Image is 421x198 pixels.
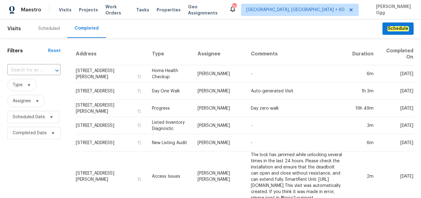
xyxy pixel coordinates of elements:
td: Day zero walk [246,100,347,117]
button: Copy Address [137,108,142,114]
td: [DATE] [378,65,414,83]
button: Copy Address [137,123,142,128]
span: Visits [7,22,21,35]
span: Visits [59,7,72,13]
th: Assignee [193,43,246,65]
div: Reset [48,48,61,54]
span: Assignee [13,98,31,104]
td: Listed Inventory Diagnostic [147,117,193,134]
button: Copy Address [137,176,142,182]
div: Scheduled [38,26,60,32]
span: Completed Date [13,130,47,136]
td: [DATE] [378,134,414,152]
span: Type [13,82,22,88]
td: 6m [347,65,378,83]
button: Copy Address [137,74,142,79]
button: Schedule [382,22,414,35]
input: Search for an address... [7,66,43,75]
td: - [246,117,347,134]
td: [PERSON_NAME] [193,65,246,83]
td: [PERSON_NAME] [193,100,246,117]
td: [STREET_ADDRESS] [76,83,147,100]
td: [DATE] [378,100,414,117]
th: Address [76,43,147,65]
td: New Listing Audit [147,134,193,152]
button: Copy Address [137,140,142,145]
td: 3m [347,117,378,134]
span: Properties [157,7,181,13]
span: Maestro [21,7,41,13]
td: 1h 3m [347,83,378,100]
td: Auto-generated Visit [246,83,347,100]
button: Copy Address [137,88,142,94]
span: [GEOGRAPHIC_DATA], [GEOGRAPHIC_DATA] + 60 [246,7,345,13]
span: Work Orders [105,4,129,16]
td: 19h 49m [347,100,378,117]
td: - [246,65,347,83]
span: Projects [79,7,98,13]
span: Tasks [136,8,149,12]
button: Open [53,66,61,75]
td: Home Health Checkup [147,65,193,83]
td: [STREET_ADDRESS] [76,134,147,152]
td: Day One Walk [147,83,193,100]
td: 6m [347,134,378,152]
em: Schedule [387,26,409,31]
div: 722 [232,4,236,10]
span: Scheduled Date [13,114,45,120]
td: Progress [147,100,193,117]
td: [PERSON_NAME] [193,117,246,134]
th: Completed On [378,43,414,65]
td: [DATE] [378,117,414,134]
h1: Filters [7,48,48,54]
td: [STREET_ADDRESS][PERSON_NAME] [76,100,147,117]
td: [PERSON_NAME] [193,134,246,152]
th: Comments [246,43,347,65]
td: [DATE] [378,83,414,100]
td: [STREET_ADDRESS] [76,117,147,134]
span: [PERSON_NAME] Ggg [374,4,412,16]
th: Duration [347,43,378,65]
td: [STREET_ADDRESS][PERSON_NAME] [76,65,147,83]
td: [PERSON_NAME] [193,83,246,100]
span: Geo Assignments [188,4,222,16]
div: Completed [75,25,99,31]
th: Type [147,43,193,65]
td: - [246,134,347,152]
